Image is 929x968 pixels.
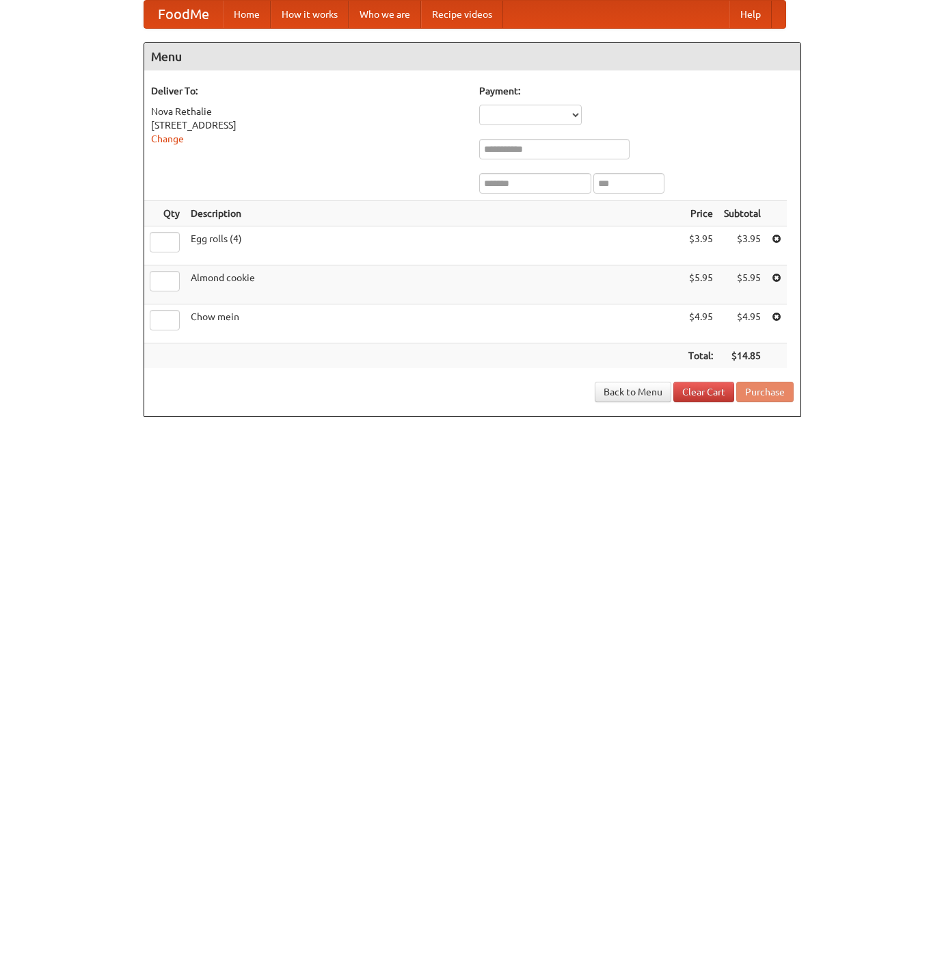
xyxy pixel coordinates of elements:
[683,226,718,265] td: $3.95
[144,43,800,70] h4: Menu
[223,1,271,28] a: Home
[185,201,683,226] th: Description
[185,304,683,343] td: Chow mein
[718,265,766,304] td: $5.95
[729,1,772,28] a: Help
[151,105,466,118] div: Nova Rethalie
[185,265,683,304] td: Almond cookie
[421,1,503,28] a: Recipe videos
[595,382,671,402] a: Back to Menu
[151,133,184,144] a: Change
[673,382,734,402] a: Clear Cart
[683,343,718,369] th: Total:
[144,1,223,28] a: FoodMe
[271,1,349,28] a: How it works
[349,1,421,28] a: Who we are
[151,84,466,98] h5: Deliver To:
[151,118,466,132] div: [STREET_ADDRESS]
[718,343,766,369] th: $14.85
[683,304,718,343] td: $4.95
[718,201,766,226] th: Subtotal
[736,382,794,402] button: Purchase
[144,201,185,226] th: Qty
[718,226,766,265] td: $3.95
[479,84,794,98] h5: Payment:
[718,304,766,343] td: $4.95
[683,265,718,304] td: $5.95
[683,201,718,226] th: Price
[185,226,683,265] td: Egg rolls (4)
